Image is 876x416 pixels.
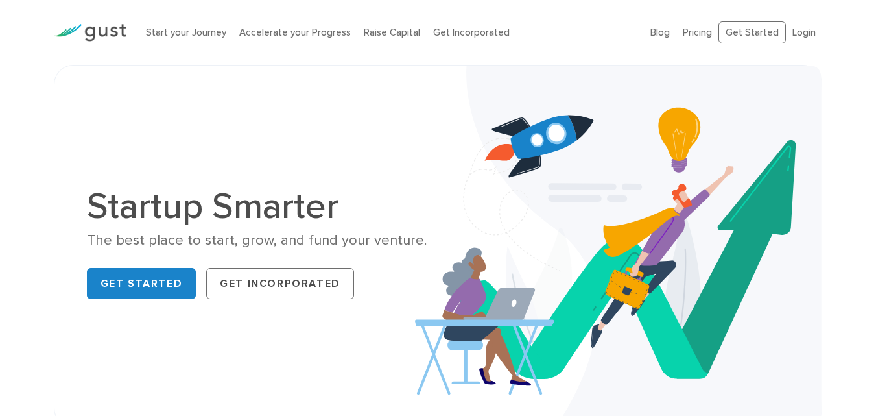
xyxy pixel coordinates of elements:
h1: Startup Smarter [87,188,429,225]
div: The best place to start, grow, and fund your venture. [87,231,429,250]
a: Login [792,27,816,38]
a: Get Started [718,21,786,44]
a: Raise Capital [364,27,420,38]
img: Gust Logo [54,24,126,42]
a: Get Incorporated [206,268,354,299]
a: Get Started [87,268,196,299]
a: Pricing [683,27,712,38]
a: Blog [650,27,670,38]
a: Get Incorporated [433,27,510,38]
a: Start your Journey [146,27,226,38]
a: Accelerate your Progress [239,27,351,38]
